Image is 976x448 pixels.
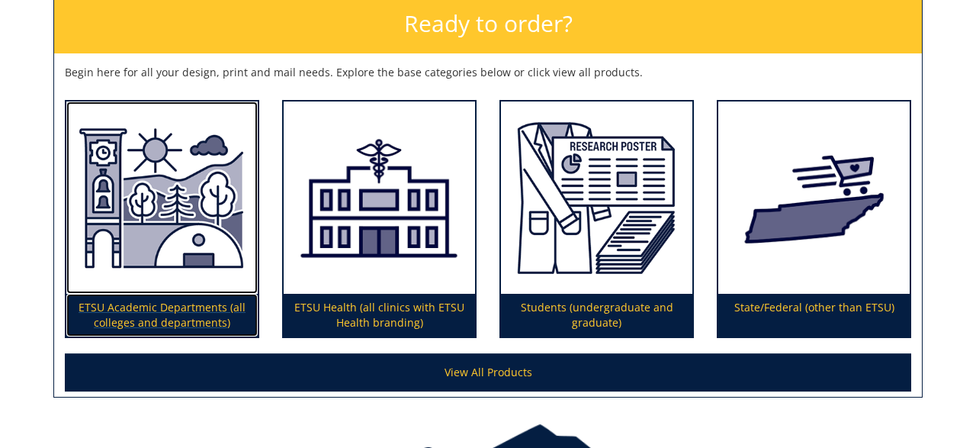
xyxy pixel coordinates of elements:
[284,102,475,294] img: ETSU Health (all clinics with ETSU Health branding)
[65,353,911,392] a: View All Products
[718,102,910,337] a: State/Federal (other than ETSU)
[501,102,692,294] img: Students (undergraduate and graduate)
[66,294,258,337] p: ETSU Academic Departments (all colleges and departments)
[718,102,910,294] img: State/Federal (other than ETSU)
[718,294,910,337] p: State/Federal (other than ETSU)
[501,294,692,337] p: Students (undergraduate and graduate)
[65,65,911,80] p: Begin here for all your design, print and mail needs. Explore the base categories below or click ...
[284,102,475,337] a: ETSU Health (all clinics with ETSU Health branding)
[284,294,475,337] p: ETSU Health (all clinics with ETSU Health branding)
[501,102,692,337] a: Students (undergraduate and graduate)
[66,102,258,337] a: ETSU Academic Departments (all colleges and departments)
[66,102,258,294] img: ETSU Academic Departments (all colleges and departments)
